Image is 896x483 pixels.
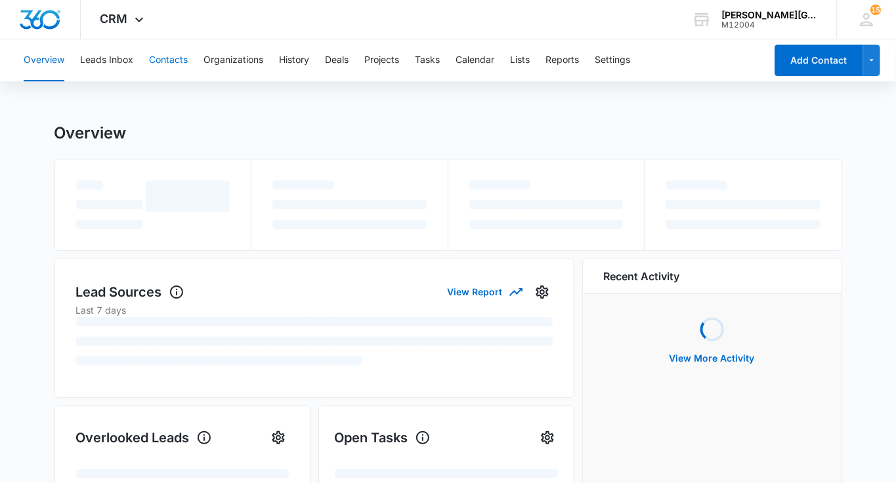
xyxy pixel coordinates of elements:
div: account name [721,10,817,20]
p: Last 7 days [76,303,553,317]
button: View Report [448,280,521,303]
span: CRM [100,12,128,26]
h1: Overview [54,123,127,143]
span: 15 [870,5,881,15]
button: Leads Inbox [80,39,133,81]
button: View More Activity [656,343,768,374]
h1: Open Tasks [335,428,431,448]
button: Calendar [456,39,494,81]
button: Lists [510,39,530,81]
div: notifications count [870,5,881,15]
button: Overview [24,39,64,81]
button: Projects [364,39,399,81]
button: Settings [595,39,630,81]
button: Reports [545,39,579,81]
button: Settings [532,282,553,303]
button: Settings [537,427,558,448]
div: account id [721,20,817,30]
h1: Lead Sources [76,282,184,302]
button: Deals [325,39,349,81]
h1: Overlooked Leads [76,428,212,448]
h6: Recent Activity [604,268,680,284]
button: Tasks [415,39,440,81]
button: Contacts [149,39,188,81]
button: Settings [268,427,289,448]
button: Add Contact [775,45,863,76]
button: History [279,39,309,81]
button: Organizations [203,39,263,81]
